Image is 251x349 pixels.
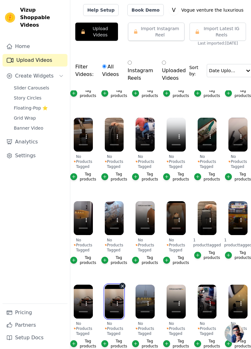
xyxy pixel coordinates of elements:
a: Help Setup [83,4,119,16]
div: Tag products [234,339,251,349]
button: Video Delete [119,283,125,289]
button: Tag products [101,339,127,349]
div: Tag products [173,339,189,349]
button: Tag products [163,339,189,349]
div: Tag products [111,88,127,98]
div: No Products Tagged [167,238,186,253]
div: Tag products [80,255,96,265]
div: 1 product tagged [228,238,248,248]
div: No Products Tagged [198,321,217,336]
div: No Products Tagged [136,154,155,169]
button: Tag products [194,172,220,182]
div: No Products Tagged [74,154,93,169]
div: No Products Tagged [105,154,124,169]
span: Story Circles [14,95,41,101]
div: Tag products [234,250,251,260]
div: Tag products [173,172,189,182]
button: Tag products [194,88,220,98]
button: Tag products [132,88,158,98]
button: Tag products [194,250,220,260]
div: No Products Tagged [198,154,217,169]
span: Vizup Shoppable Videos [20,6,65,29]
div: Tag products [80,88,96,98]
button: Tag products [132,339,158,349]
div: 1 product tagged [198,238,217,248]
button: Tag products [194,339,220,349]
div: Tag products [173,88,189,98]
a: Book Demo [127,4,163,16]
div: No Products Tagged [228,321,248,336]
div: Tag products [142,255,158,265]
span: Floating-Pop ⭐ [14,105,48,111]
div: No Products Tagged [228,154,248,169]
div: No Products Tagged [74,321,93,336]
a: Banner Video [10,124,67,132]
div: No Products Tagged [136,238,155,253]
button: V Vogue venture the luxurious [169,4,246,16]
button: Import Instagram Reel [128,23,185,41]
button: Tag products [225,88,251,98]
button: Tag products [101,255,127,265]
div: Tag products [111,172,127,182]
button: Tag products [101,172,127,182]
a: Slider Carousels [10,83,67,92]
div: Tag products [204,339,220,349]
span: Banner Video [14,125,43,131]
div: Tag products [204,250,220,260]
div: Tag products [80,172,96,182]
div: No Products Tagged [74,238,93,253]
button: Tag products [132,255,158,265]
span: Import Latest IG Reels [202,25,241,38]
a: Upload Videos [3,54,67,67]
a: Analytics [3,136,67,148]
span: Last imported: [DATE] [198,41,238,46]
button: Tag products [163,88,189,98]
label: All Videos [102,63,119,78]
label: Instagram Reels [127,59,153,82]
a: Grid Wrap [10,114,67,122]
input: Instagram Reels [128,61,132,65]
text: V [172,7,176,13]
input: All Videos [102,64,106,68]
div: Tag products [234,88,251,98]
div: Tag products [142,172,158,182]
div: No Products Tagged [105,321,124,336]
div: Tag products [142,339,158,349]
label: Uploaded Videos [162,59,186,82]
input: Uploaded Videos [162,61,166,65]
p: Vogue venture the luxurious [179,4,246,16]
button: Tag products [163,255,189,265]
button: Tag products [70,172,96,182]
a: Settings [3,149,67,162]
a: Setup Docs [3,331,67,344]
div: Filter Videos: [75,56,189,85]
button: Tag products [70,88,96,98]
button: Tag products [70,255,96,265]
a: Floating-Pop ⭐ [10,104,67,112]
div: No Products Tagged [167,321,186,336]
a: Home [3,40,67,53]
span: Create Widgets [15,72,54,80]
div: Tag products [234,172,251,182]
button: Tag products [225,250,251,260]
span: Grid Wrap [14,115,36,121]
div: No Products Tagged [136,321,155,336]
a: Pricing [3,306,67,319]
div: Tag products [204,172,220,182]
div: Tag products [173,255,189,265]
img: Vizup [5,13,15,23]
button: Create Widgets [3,70,67,82]
div: No Products Tagged [167,154,186,169]
button: Tag products [225,339,251,349]
div: Tag products [142,88,158,98]
button: Tag products [163,172,189,182]
a: Partners [3,319,67,331]
a: Open chat [225,324,243,343]
button: Import Latest IG Reels [190,23,246,41]
a: Story Circles [10,94,67,102]
div: Tag products [204,88,220,98]
div: Tag products [80,339,96,349]
div: Tag products [111,339,127,349]
div: Tag products [111,255,127,265]
button: Upload Videos [75,23,118,41]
